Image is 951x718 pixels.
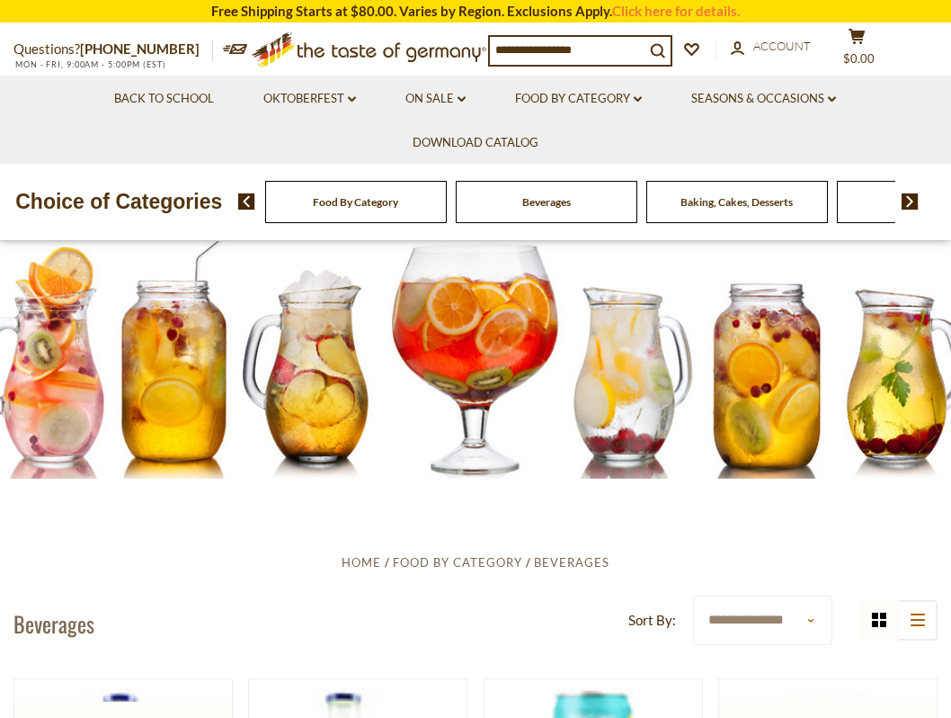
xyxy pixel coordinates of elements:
[691,89,836,109] a: Seasons & Occasions
[843,51,875,66] span: $0.00
[263,89,356,109] a: Oktoberfest
[522,195,571,209] a: Beverages
[680,195,793,209] a: Baking, Cakes, Desserts
[534,555,609,570] a: Beverages
[515,89,642,109] a: Food By Category
[612,3,740,19] a: Click here for details.
[238,193,255,210] img: previous arrow
[413,133,538,153] a: Download Catalog
[628,609,676,632] label: Sort By:
[13,38,213,61] p: Questions?
[393,555,522,570] a: Food By Category
[80,40,200,57] a: [PHONE_NUMBER]
[902,193,919,210] img: next arrow
[114,89,214,109] a: Back to School
[342,555,381,570] a: Home
[830,28,884,73] button: $0.00
[313,195,398,209] a: Food By Category
[731,37,811,57] a: Account
[13,59,166,69] span: MON - FRI, 9:00AM - 5:00PM (EST)
[405,89,466,109] a: On Sale
[753,39,811,53] span: Account
[13,610,94,637] h1: Beverages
